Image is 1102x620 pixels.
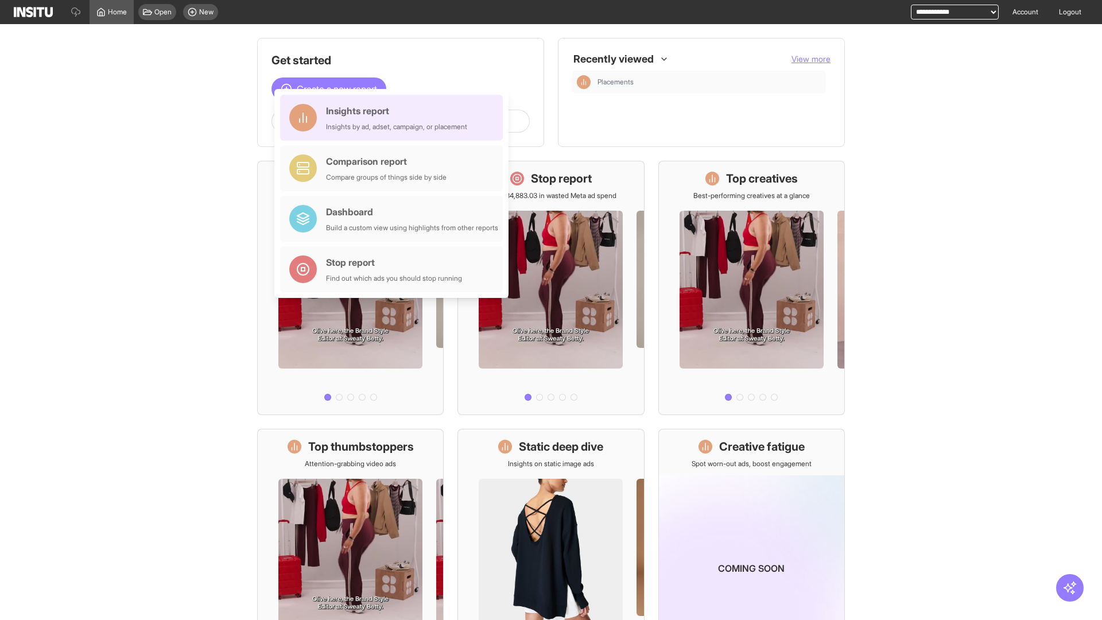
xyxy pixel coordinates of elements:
button: View more [791,53,831,65]
p: Insights on static image ads [508,459,594,468]
p: Save £34,883.03 in wasted Meta ad spend [485,191,616,200]
a: Top creativesBest-performing creatives at a glance [658,161,845,415]
span: Create a new report [297,82,377,96]
h1: Top thumbstoppers [308,439,414,455]
div: Build a custom view using highlights from other reports [326,223,498,232]
h1: Get started [271,52,530,68]
span: Placements [597,77,634,87]
a: What's live nowSee all active ads instantly [257,161,444,415]
button: Create a new report [271,77,386,100]
div: Insights [577,75,591,89]
div: Compare groups of things side by side [326,173,447,182]
p: Best-performing creatives at a glance [693,191,810,200]
div: Insights by ad, adset, campaign, or placement [326,122,467,131]
span: Placements [597,77,821,87]
h1: Top creatives [726,170,798,187]
a: Stop reportSave £34,883.03 in wasted Meta ad spend [457,161,644,415]
span: Open [154,7,172,17]
div: Comparison report [326,154,447,168]
span: New [199,7,214,17]
span: View more [791,54,831,64]
h1: Stop report [531,170,592,187]
h1: Static deep dive [519,439,603,455]
span: Home [108,7,127,17]
div: Find out which ads you should stop running [326,274,462,283]
div: Insights report [326,104,467,118]
p: Attention-grabbing video ads [305,459,396,468]
img: Logo [14,7,53,17]
div: Dashboard [326,205,498,219]
div: Stop report [326,255,462,269]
